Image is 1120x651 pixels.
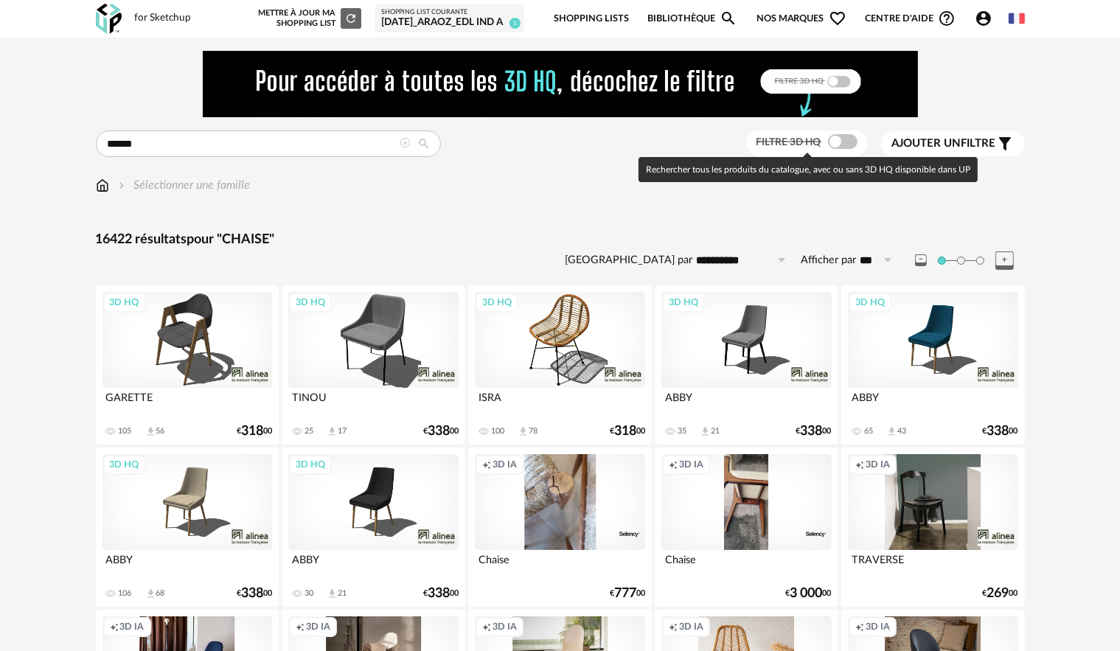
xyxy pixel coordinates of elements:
[655,285,838,445] a: 3D HQ ABBY 35 Download icon 21 €33800
[305,588,313,599] div: 30
[756,137,821,147] span: Filtre 3D HQ
[518,426,529,437] span: Download icon
[102,388,272,417] div: GARETTE
[282,448,465,607] a: 3D HQ ABBY 30 Download icon 21 €33800
[975,10,999,27] span: Account Circle icon
[801,426,823,436] span: 338
[679,621,703,633] span: 3D IA
[482,621,491,633] span: Creation icon
[96,231,1025,248] div: 16422 résultats
[655,448,838,607] a: Creation icon 3D IA Chaise €3 00000
[327,426,338,437] span: Download icon
[975,10,992,27] span: Account Circle icon
[423,426,459,436] div: € 00
[554,1,629,36] a: Shopping Lists
[338,588,347,599] div: 21
[96,285,279,445] a: 3D HQ GARETTE 105 Download icon 56 €31800
[296,621,305,633] span: Creation icon
[381,8,518,29] a: Shopping List courante [DATE]_ARAOZ_EDL IND A 1
[116,177,128,194] img: svg+xml;base64,PHN2ZyB3aWR0aD0iMTYiIGhlaWdodD0iMTYiIHZpZXdCb3g9IjAgMCAxNiAxNiIgZmlsbD0ibm9uZSIgeG...
[237,588,272,599] div: € 00
[529,426,538,436] div: 78
[983,426,1018,436] div: € 00
[306,621,330,633] span: 3D IA
[786,588,832,599] div: € 00
[855,459,864,470] span: Creation icon
[711,426,720,436] div: 21
[110,621,119,633] span: Creation icon
[566,254,693,268] label: [GEOGRAPHIC_DATA] par
[801,254,857,268] label: Afficher par
[610,588,645,599] div: € 00
[428,588,450,599] span: 338
[96,448,279,607] a: 3D HQ ABBY 106 Download icon 68 €33800
[1009,10,1025,27] img: fr
[381,16,518,29] div: [DATE]_ARAOZ_EDL IND A
[96,177,109,194] img: svg+xml;base64,PHN2ZyB3aWR0aD0iMTYiIGhlaWdodD0iMTciIHZpZXdCb3g9IjAgMCAxNiAxNyIgZmlsbD0ibm9uZSIgeG...
[610,426,645,436] div: € 00
[829,10,846,27] span: Heart Outline icon
[938,10,956,27] span: Help Circle Outline icon
[475,550,644,579] div: Chaise
[647,1,737,36] a: BibliothèqueMagnify icon
[103,293,146,312] div: 3D HQ
[493,621,517,633] span: 3D IA
[661,388,831,417] div: ABBY
[255,8,361,29] div: Mettre à jour ma Shopping List
[848,388,1018,417] div: ABBY
[241,426,263,436] span: 318
[102,550,272,579] div: ABBY
[156,588,165,599] div: 68
[614,588,636,599] span: 777
[892,136,996,151] span: filtre
[509,18,521,29] span: 1
[855,621,864,633] span: Creation icon
[679,459,703,470] span: 3D IA
[841,285,1024,445] a: 3D HQ ABBY 65 Download icon 43 €33800
[864,426,873,436] div: 65
[282,285,465,445] a: 3D HQ TINOU 25 Download icon 17 €33800
[289,455,332,474] div: 3D HQ
[305,426,313,436] div: 25
[669,459,678,470] span: Creation icon
[428,426,450,436] span: 338
[614,426,636,436] span: 318
[476,293,518,312] div: 3D HQ
[866,621,890,633] span: 3D IA
[796,426,832,436] div: € 00
[468,285,651,445] a: 3D HQ ISRA 100 Download icon 78 €31800
[145,588,156,599] span: Download icon
[96,4,122,34] img: OXP
[145,426,156,437] span: Download icon
[756,1,846,36] span: Nos marques
[848,550,1018,579] div: TRAVERSE
[475,388,644,417] div: ISRA
[790,588,823,599] span: 3 000
[669,621,678,633] span: Creation icon
[720,10,737,27] span: Magnify icon
[678,426,686,436] div: 35
[996,135,1014,153] span: Filter icon
[237,426,272,436] div: € 00
[468,448,651,607] a: Creation icon 3D IA Chaise €77700
[289,293,332,312] div: 3D HQ
[897,426,906,436] div: 43
[288,388,458,417] div: TINOU
[987,588,1009,599] span: 269
[491,426,504,436] div: 100
[987,426,1009,436] span: 338
[983,588,1018,599] div: € 00
[866,459,890,470] span: 3D IA
[241,588,263,599] span: 338
[886,426,897,437] span: Download icon
[338,426,347,436] div: 17
[841,448,1024,607] a: Creation icon 3D IA TRAVERSE €26900
[344,14,358,22] span: Refresh icon
[661,550,831,579] div: Chaise
[662,293,705,312] div: 3D HQ
[381,8,518,17] div: Shopping List courante
[288,550,458,579] div: ABBY
[493,459,517,470] span: 3D IA
[116,177,251,194] div: Sélectionner une famille
[119,426,132,436] div: 105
